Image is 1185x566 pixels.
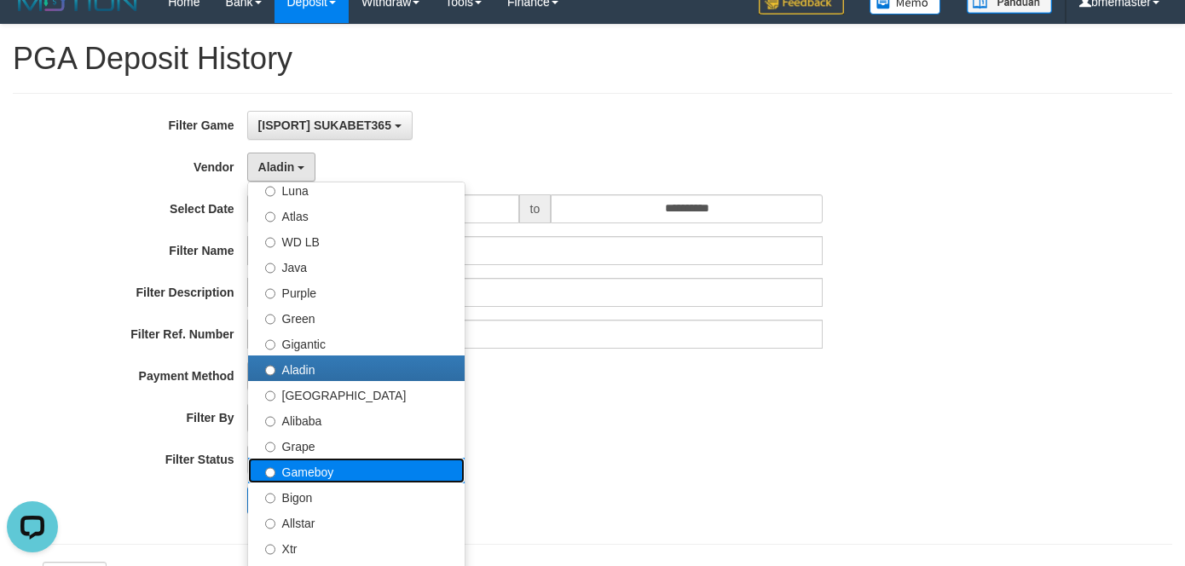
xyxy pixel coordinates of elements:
[248,432,465,458] label: Grape
[519,194,552,223] span: to
[247,153,316,182] button: Aladin
[248,304,465,330] label: Green
[265,314,276,325] input: Green
[248,534,465,560] label: Xtr
[265,288,276,299] input: Purple
[265,365,276,376] input: Aladin
[265,467,276,478] input: Gameboy
[248,355,465,381] label: Aladin
[265,442,276,453] input: Grape
[248,381,465,407] label: [GEOGRAPHIC_DATA]
[248,407,465,432] label: Alibaba
[13,42,1172,76] h1: PGA Deposit History
[248,279,465,304] label: Purple
[248,176,465,202] label: Luna
[265,416,276,427] input: Alibaba
[265,263,276,274] input: Java
[248,228,465,253] label: WD LB
[265,493,276,504] input: Bigon
[258,160,295,174] span: Aladin
[265,186,276,197] input: Luna
[248,330,465,355] label: Gigantic
[7,7,58,58] button: Open LiveChat chat widget
[248,483,465,509] label: Bigon
[265,211,276,222] input: Atlas
[248,202,465,228] label: Atlas
[265,339,276,350] input: Gigantic
[265,237,276,248] input: WD LB
[258,118,391,132] span: [ISPORT] SUKABET365
[265,518,276,529] input: Allstar
[248,509,465,534] label: Allstar
[265,544,276,555] input: Xtr
[265,390,276,401] input: [GEOGRAPHIC_DATA]
[247,111,413,140] button: [ISPORT] SUKABET365
[248,458,465,483] label: Gameboy
[248,253,465,279] label: Java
